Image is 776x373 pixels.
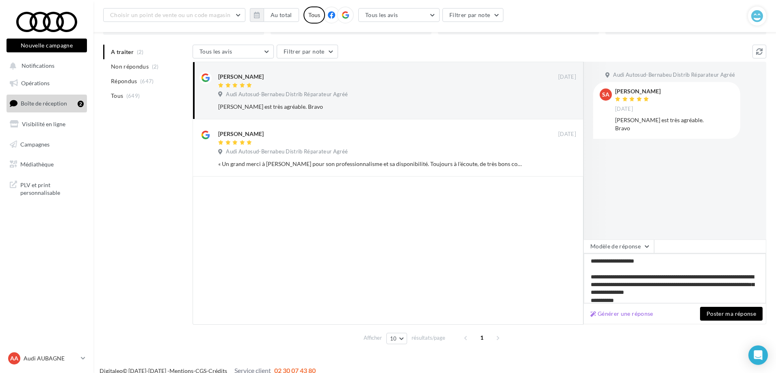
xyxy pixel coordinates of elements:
div: [PERSON_NAME] [615,88,661,94]
button: Générer une réponse [587,309,657,319]
span: Campagnes [20,140,50,147]
div: [PERSON_NAME] est très agréable. Bravo [218,103,523,111]
div: [PERSON_NAME] est très agréable. Bravo [615,116,734,132]
a: Opérations [5,75,89,92]
button: Modèle de réponse [583,239,654,253]
span: Audi Autosud-Bernabeu Distrib Réparateur Agréé [226,148,348,155]
span: 1 [475,331,488,344]
a: Boîte de réception2 [5,95,89,112]
button: Au total [250,8,299,22]
span: AA [10,354,18,362]
div: Tous [303,6,325,24]
button: Poster ma réponse [700,307,763,321]
span: Boîte de réception [21,100,67,107]
span: Tous [111,92,123,100]
div: [PERSON_NAME] [218,73,264,81]
span: résultats/page [412,334,445,342]
a: PLV et print personnalisable [5,176,89,200]
span: [DATE] [558,131,576,138]
span: Tous les avis [365,11,398,18]
p: Audi AUBAGNE [24,354,78,362]
span: Afficher [364,334,382,342]
a: Visibilité en ligne [5,116,89,133]
span: Choisir un point de vente ou un code magasin [110,11,230,18]
span: Notifications [22,63,54,69]
span: (2) [152,63,159,70]
span: (649) [126,93,140,99]
button: Filtrer par note [277,45,338,58]
span: PLV et print personnalisable [20,179,84,197]
span: 10 [390,335,397,342]
div: 2 [78,101,84,107]
span: [DATE] [615,106,633,113]
button: Filtrer par note [442,8,504,22]
span: Non répondus [111,63,149,71]
button: Nouvelle campagne [7,39,87,52]
a: AA Audi AUBAGNE [7,351,87,366]
a: Campagnes [5,136,89,153]
button: Choisir un point de vente ou un code magasin [103,8,245,22]
span: Répondus [111,77,137,85]
span: (647) [140,78,154,84]
button: Tous les avis [193,45,274,58]
div: Open Intercom Messenger [748,345,768,365]
span: Visibilité en ligne [22,121,65,127]
div: « Un grand merci à [PERSON_NAME] pour son professionnalisme et sa disponibilité. Toujours à l’éco... [218,160,523,168]
span: Tous les avis [199,48,232,55]
div: [PERSON_NAME] [218,130,264,138]
span: Audi Autosud-Bernabeu Distrib Réparateur Agréé [226,91,348,98]
span: [DATE] [558,73,576,81]
button: Tous les avis [358,8,440,22]
span: Médiathèque [20,161,54,168]
button: Au total [264,8,299,22]
a: Médiathèque [5,156,89,173]
span: Audi Autosud-Bernabeu Distrib Réparateur Agréé [613,71,735,79]
button: 10 [386,333,407,344]
span: SA [602,91,609,99]
span: Opérations [21,80,50,86]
